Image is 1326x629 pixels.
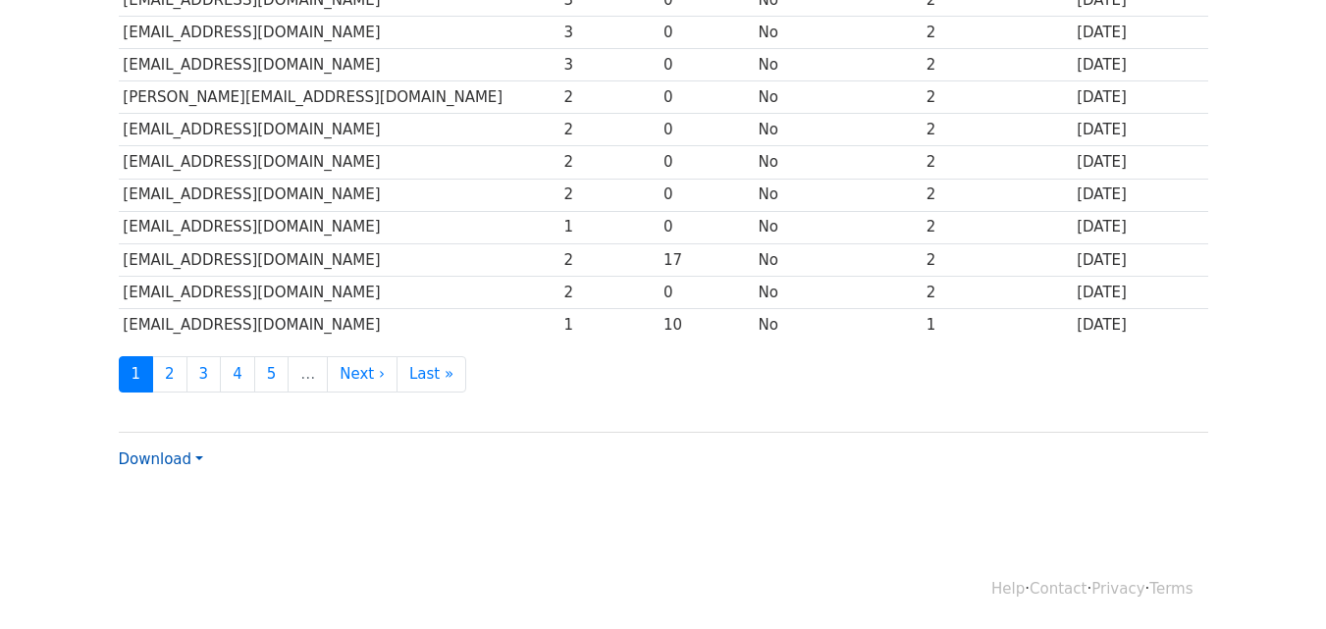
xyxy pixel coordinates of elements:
a: Download [119,450,203,468]
td: 2 [922,81,1072,114]
a: Contact [1030,580,1087,598]
a: 5 [254,356,290,393]
td: 0 [659,179,754,211]
td: [EMAIL_ADDRESS][DOMAIN_NAME] [119,276,559,308]
td: [DATE] [1072,179,1207,211]
td: [DATE] [1072,81,1207,114]
td: [EMAIL_ADDRESS][DOMAIN_NAME] [119,17,559,49]
td: 2 [559,81,659,114]
td: [DATE] [1072,17,1207,49]
td: [DATE] [1072,243,1207,276]
td: No [754,114,922,146]
td: [EMAIL_ADDRESS][DOMAIN_NAME] [119,114,559,146]
td: 1 [559,211,659,243]
td: [DATE] [1072,146,1207,179]
td: 2 [559,243,659,276]
td: 17 [659,243,754,276]
td: [EMAIL_ADDRESS][DOMAIN_NAME] [119,211,559,243]
td: 0 [659,49,754,81]
td: 2 [922,179,1072,211]
td: [DATE] [1072,308,1207,341]
a: 4 [220,356,255,393]
td: No [754,179,922,211]
td: 1 [559,308,659,341]
td: No [754,243,922,276]
td: 0 [659,81,754,114]
td: [DATE] [1072,211,1207,243]
td: [PERSON_NAME][EMAIL_ADDRESS][DOMAIN_NAME] [119,81,559,114]
td: 1 [922,308,1072,341]
a: 2 [152,356,187,393]
td: 2 [559,114,659,146]
a: Privacy [1091,580,1144,598]
td: 0 [659,276,754,308]
td: No [754,81,922,114]
td: 2 [922,276,1072,308]
td: 2 [922,243,1072,276]
td: 2 [559,146,659,179]
td: [EMAIL_ADDRESS][DOMAIN_NAME] [119,49,559,81]
td: [DATE] [1072,49,1207,81]
a: Next › [327,356,398,393]
td: 10 [659,308,754,341]
td: 2 [922,114,1072,146]
td: 0 [659,17,754,49]
td: 2 [559,276,659,308]
td: No [754,211,922,243]
td: [EMAIL_ADDRESS][DOMAIN_NAME] [119,146,559,179]
iframe: Chat Widget [1228,535,1326,629]
td: 2 [922,146,1072,179]
td: [EMAIL_ADDRESS][DOMAIN_NAME] [119,179,559,211]
td: 2 [559,179,659,211]
a: Terms [1149,580,1193,598]
td: No [754,146,922,179]
a: 3 [186,356,222,393]
td: No [754,17,922,49]
td: 3 [559,49,659,81]
a: 1 [119,356,154,393]
td: 0 [659,211,754,243]
a: Last » [397,356,466,393]
td: 0 [659,146,754,179]
a: Help [991,580,1025,598]
td: [EMAIL_ADDRESS][DOMAIN_NAME] [119,243,559,276]
td: 0 [659,114,754,146]
td: [DATE] [1072,276,1207,308]
td: No [754,276,922,308]
td: [DATE] [1072,114,1207,146]
td: 2 [922,17,1072,49]
td: [EMAIL_ADDRESS][DOMAIN_NAME] [119,308,559,341]
td: No [754,308,922,341]
td: 2 [922,49,1072,81]
td: No [754,49,922,81]
td: 3 [559,17,659,49]
td: 2 [922,211,1072,243]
